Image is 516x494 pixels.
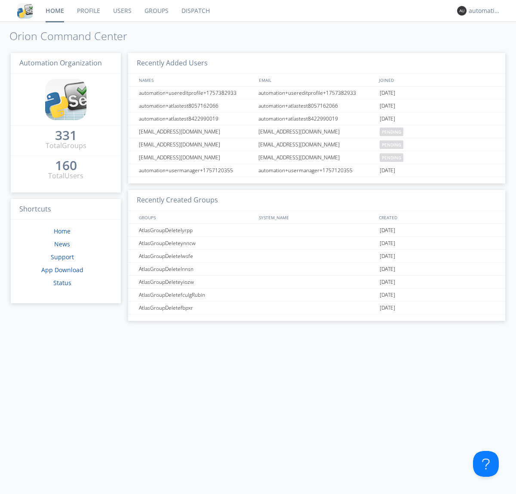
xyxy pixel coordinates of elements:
span: [DATE] [380,250,395,263]
div: 160 [55,161,77,170]
a: automation+atlastest8057162066automation+atlastest8057162066[DATE] [128,99,505,112]
div: AtlasGroupDeletefculgRubin [137,289,256,301]
div: [EMAIL_ADDRESS][DOMAIN_NAME] [256,125,378,138]
div: Total Users [48,171,83,181]
a: AtlasGroupDeleteynncw[DATE] [128,237,505,250]
div: automation+usereditprofile+1757382933 [256,87,378,99]
span: pending [380,140,403,149]
div: GROUPS [137,211,255,224]
a: AtlasGroupDeletelwsfe[DATE] [128,250,505,263]
iframe: Toggle Customer Support [473,451,499,477]
span: [DATE] [380,276,395,289]
div: CREATED [377,211,497,224]
a: automation+usereditprofile+1757382933automation+usereditprofile+1757382933[DATE] [128,87,505,99]
div: [EMAIL_ADDRESS][DOMAIN_NAME] [137,125,256,138]
div: automation+usermanager+1757120355 [256,164,378,177]
a: Home [54,227,71,235]
a: AtlasGroupDeletelyrpp[DATE] [128,224,505,237]
a: Support [51,253,74,261]
div: [EMAIL_ADDRESS][DOMAIN_NAME] [137,138,256,151]
div: JOINED [377,74,497,86]
div: SYSTEM_NAME [257,211,377,224]
div: AtlasGroupDeleteyiozw [137,276,256,288]
a: AtlasGroupDeletelnnsn[DATE] [128,263,505,276]
span: [DATE] [380,289,395,301]
div: Total Groups [46,141,86,151]
div: automation+atlastest8057162066 [256,99,378,112]
span: [DATE] [380,237,395,250]
h3: Recently Created Groups [128,190,505,211]
div: automation+atlastest8422990019 [137,112,256,125]
span: pending [380,127,403,136]
div: AtlasGroupDeleteynncw [137,237,256,249]
a: [EMAIL_ADDRESS][DOMAIN_NAME][EMAIL_ADDRESS][DOMAIN_NAME]pending [128,125,505,138]
a: AtlasGroupDeletefbpxr[DATE] [128,301,505,314]
span: pending [380,153,403,162]
div: AtlasGroupDeletefbpxr [137,301,256,314]
h3: Shortcuts [11,199,121,220]
div: AtlasGroupDeletelwsfe [137,250,256,262]
div: [EMAIL_ADDRESS][DOMAIN_NAME] [256,151,378,164]
a: AtlasGroupDeletefculgRubin[DATE] [128,289,505,301]
div: automation+usermanager+1757120355 [137,164,256,177]
span: [DATE] [380,224,395,237]
a: 160 [55,161,77,171]
span: Automation Organization [19,58,102,68]
img: cddb5a64eb264b2086981ab96f4c1ba7 [45,79,86,120]
a: App Download [41,266,83,274]
span: [DATE] [380,87,395,99]
h3: Recently Added Users [128,53,505,74]
div: NAMES [137,74,255,86]
span: [DATE] [380,112,395,125]
div: automation+atlas0011 [469,6,501,15]
div: [EMAIL_ADDRESS][DOMAIN_NAME] [137,151,256,164]
a: [EMAIL_ADDRESS][DOMAIN_NAME][EMAIL_ADDRESS][DOMAIN_NAME]pending [128,138,505,151]
a: 331 [55,131,77,141]
div: automation+atlastest8057162066 [137,99,256,112]
div: automation+atlastest8422990019 [256,112,378,125]
a: automation+atlastest8422990019automation+atlastest8422990019[DATE] [128,112,505,125]
div: EMAIL [257,74,377,86]
div: AtlasGroupDeletelnnsn [137,263,256,275]
a: automation+usermanager+1757120355automation+usermanager+1757120355[DATE] [128,164,505,177]
div: AtlasGroupDeletelyrpp [137,224,256,236]
span: [DATE] [380,263,395,276]
div: 331 [55,131,77,140]
a: AtlasGroupDeleteyiozw[DATE] [128,276,505,289]
span: [DATE] [380,301,395,314]
div: automation+usereditprofile+1757382933 [137,87,256,99]
span: [DATE] [380,99,395,112]
a: [EMAIL_ADDRESS][DOMAIN_NAME][EMAIL_ADDRESS][DOMAIN_NAME]pending [128,151,505,164]
img: cddb5a64eb264b2086981ab96f4c1ba7 [17,3,33,19]
a: Status [53,279,71,287]
div: [EMAIL_ADDRESS][DOMAIN_NAME] [256,138,378,151]
img: 373638.png [457,6,467,16]
span: [DATE] [380,164,395,177]
a: News [54,240,70,248]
